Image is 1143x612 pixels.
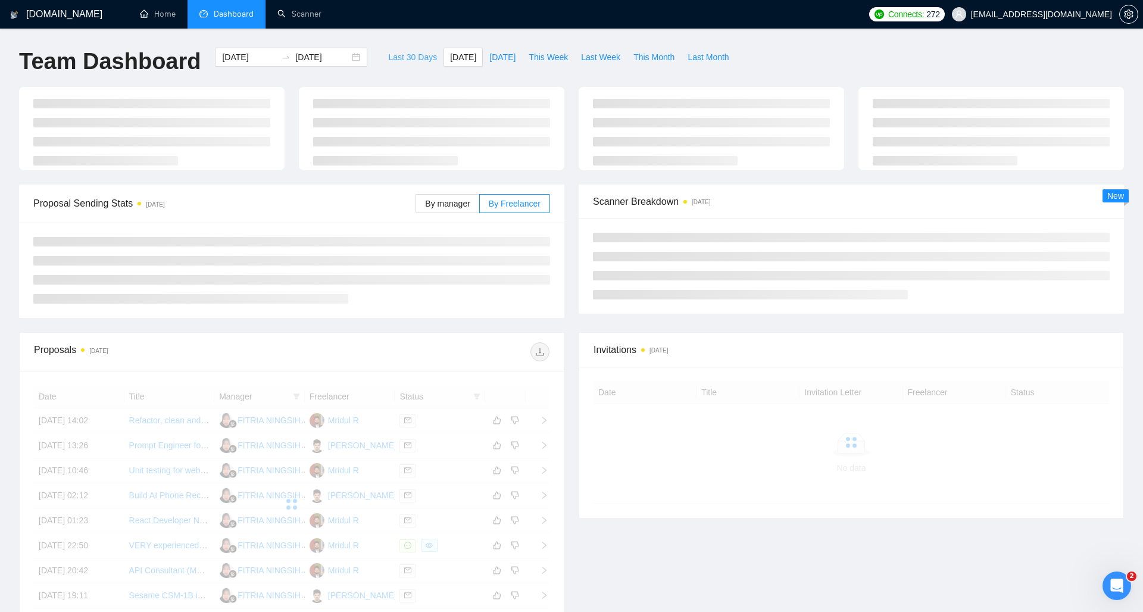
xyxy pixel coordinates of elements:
[926,8,939,21] span: 272
[888,8,924,21] span: Connects:
[1127,572,1136,581] span: 2
[38,390,47,399] button: Emoji picker
[483,48,522,67] button: [DATE]
[1103,572,1131,600] iframe: Intercom live chat
[581,51,620,64] span: Last Week
[594,342,1109,357] span: Invitations
[444,48,483,67] button: [DATE]
[209,5,230,26] div: Close
[593,194,1110,209] span: Scanner Breakdown
[627,48,681,67] button: This Month
[281,52,291,62] span: swap-right
[277,9,321,19] a: searchScanner
[489,199,541,208] span: By Freelancer
[875,10,884,19] img: upwork-logo.png
[10,365,228,385] textarea: Message…
[67,7,86,26] img: Profile image for Oleksandr
[382,48,444,67] button: Last 30 Days
[18,390,28,399] button: Upload attachment
[489,51,516,64] span: [DATE]
[146,201,164,208] time: [DATE]
[281,52,291,62] span: to
[140,9,176,19] a: homeHome
[19,48,201,76] h1: Team Dashboard
[425,199,470,208] span: By manager
[450,51,476,64] span: [DATE]
[681,48,735,67] button: Last Month
[76,390,85,399] button: Start recording
[633,51,674,64] span: This Month
[8,5,30,27] button: go back
[295,51,349,64] input: End date
[222,51,276,64] input: Start date
[33,196,416,211] span: Proposal Sending Stats
[199,10,208,18] span: dashboard
[214,9,254,19] span: Dashboard
[574,48,627,67] button: Last Week
[688,51,729,64] span: Last Month
[529,51,568,64] span: This Week
[10,5,18,24] img: logo
[1119,5,1138,24] button: setting
[522,48,574,67] button: This Week
[649,347,668,354] time: [DATE]
[186,5,209,27] button: Home
[388,51,437,64] span: Last 30 Days
[1120,10,1138,19] span: setting
[204,385,223,404] button: Send a message…
[101,15,161,27] p: Under a minute
[692,199,710,205] time: [DATE]
[34,342,292,361] div: Proposals
[89,348,108,354] time: [DATE]
[955,10,963,18] span: user
[1119,10,1138,19] a: setting
[91,6,169,15] h1: [DOMAIN_NAME]
[34,7,53,26] img: Profile image for Dima
[1107,191,1124,201] span: New
[51,7,70,26] img: Profile image for Nazar
[57,390,66,399] button: Gif picker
